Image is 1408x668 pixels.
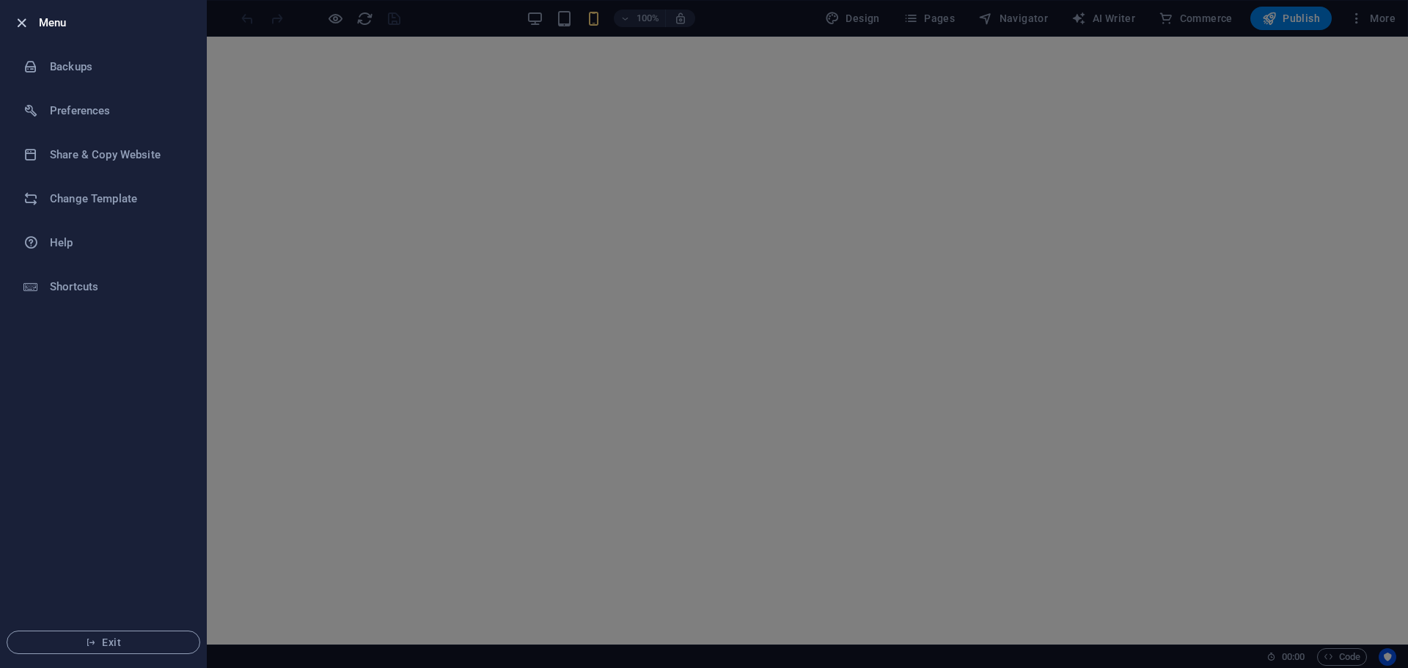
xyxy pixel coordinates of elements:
[50,146,186,164] h6: Share & Copy Website
[50,278,186,296] h6: Shortcuts
[50,58,186,76] h6: Backups
[50,190,186,208] h6: Change Template
[7,631,200,654] button: Exit
[19,636,188,648] span: Exit
[1,221,206,265] a: Help
[39,14,194,32] h6: Menu
[50,234,186,252] h6: Help
[50,102,186,120] h6: Preferences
